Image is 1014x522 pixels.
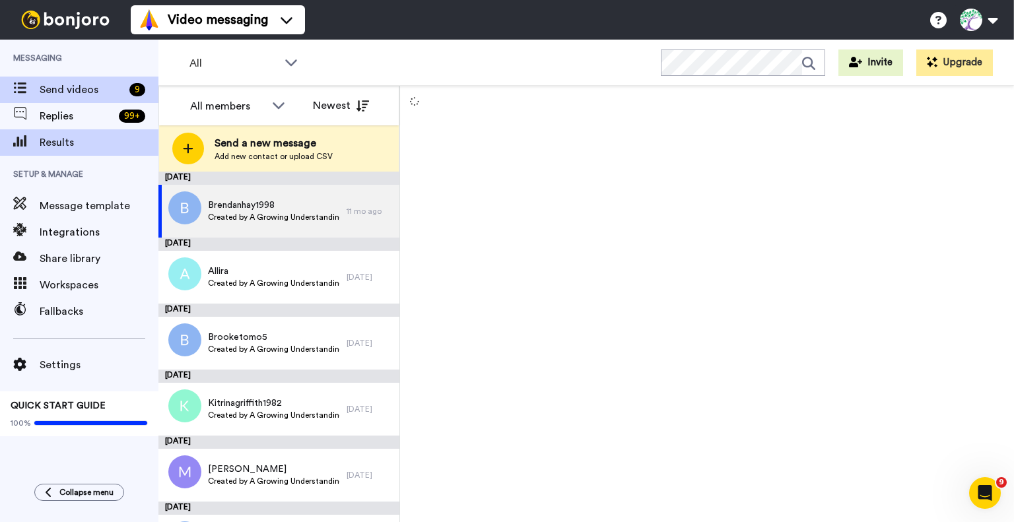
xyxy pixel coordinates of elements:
[40,198,158,214] span: Message template
[190,98,265,114] div: All members
[11,418,31,428] span: 100%
[40,82,124,98] span: Send videos
[208,265,340,278] span: Allira
[40,135,158,150] span: Results
[347,338,393,348] div: [DATE]
[208,410,340,420] span: Created by A Growing Understanding
[208,397,340,410] span: Kitrinagriffith1982
[208,344,340,354] span: Created by A Growing Understanding
[347,404,393,414] div: [DATE]
[168,11,268,29] span: Video messaging
[16,11,115,29] img: bj-logo-header-white.svg
[347,206,393,216] div: 11 mo ago
[347,272,393,282] div: [DATE]
[40,108,114,124] span: Replies
[168,455,201,488] img: m.png
[40,251,158,267] span: Share library
[40,304,158,319] span: Fallbacks
[139,9,160,30] img: vm-color.svg
[208,212,340,222] span: Created by A Growing Understanding
[208,463,340,476] span: [PERSON_NAME]
[969,477,1001,509] iframe: Intercom live chat
[303,92,379,119] button: Newest
[129,83,145,96] div: 9
[119,110,145,123] div: 99 +
[40,277,158,293] span: Workspaces
[168,257,201,290] img: a.png
[208,331,340,344] span: Brooketomo5
[208,278,340,288] span: Created by A Growing Understanding
[11,401,106,410] span: QUICK START GUIDE
[40,224,158,240] span: Integrations
[34,484,124,501] button: Collapse menu
[838,49,903,76] button: Invite
[168,389,201,422] img: k.png
[59,487,114,498] span: Collapse menu
[158,304,399,317] div: [DATE]
[215,151,333,162] span: Add new contact or upload CSV
[158,238,399,251] div: [DATE]
[158,502,399,515] div: [DATE]
[215,135,333,151] span: Send a new message
[208,476,340,486] span: Created by A Growing Understanding
[168,323,201,356] img: b.png
[40,357,158,373] span: Settings
[208,199,340,212] span: Brendanhay1998
[168,191,201,224] img: b.png
[189,55,278,71] span: All
[158,172,399,185] div: [DATE]
[996,477,1007,488] span: 9
[916,49,993,76] button: Upgrade
[347,470,393,480] div: [DATE]
[158,436,399,449] div: [DATE]
[158,370,399,383] div: [DATE]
